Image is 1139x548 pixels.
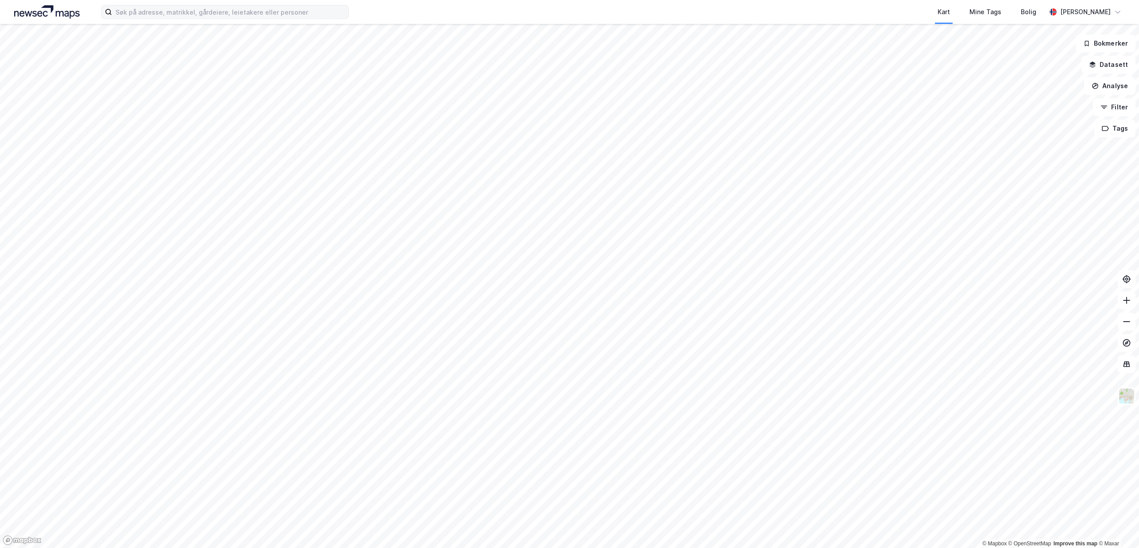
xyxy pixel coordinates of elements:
[112,5,348,19] input: Søk på adresse, matrikkel, gårdeiere, leietakere eller personer
[1094,120,1135,137] button: Tags
[1054,540,1097,547] a: Improve this map
[1095,505,1139,548] div: Kontrollprogram for chat
[1008,540,1051,547] a: OpenStreetMap
[1084,77,1135,95] button: Analyse
[1021,7,1036,17] div: Bolig
[14,5,80,19] img: logo.a4113a55bc3d86da70a041830d287a7e.svg
[3,535,42,545] a: Mapbox homepage
[1093,98,1135,116] button: Filter
[1076,35,1135,52] button: Bokmerker
[1118,388,1135,404] img: Z
[1060,7,1111,17] div: [PERSON_NAME]
[1081,56,1135,74] button: Datasett
[969,7,1001,17] div: Mine Tags
[1095,505,1139,548] iframe: Chat Widget
[982,540,1007,547] a: Mapbox
[938,7,950,17] div: Kart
